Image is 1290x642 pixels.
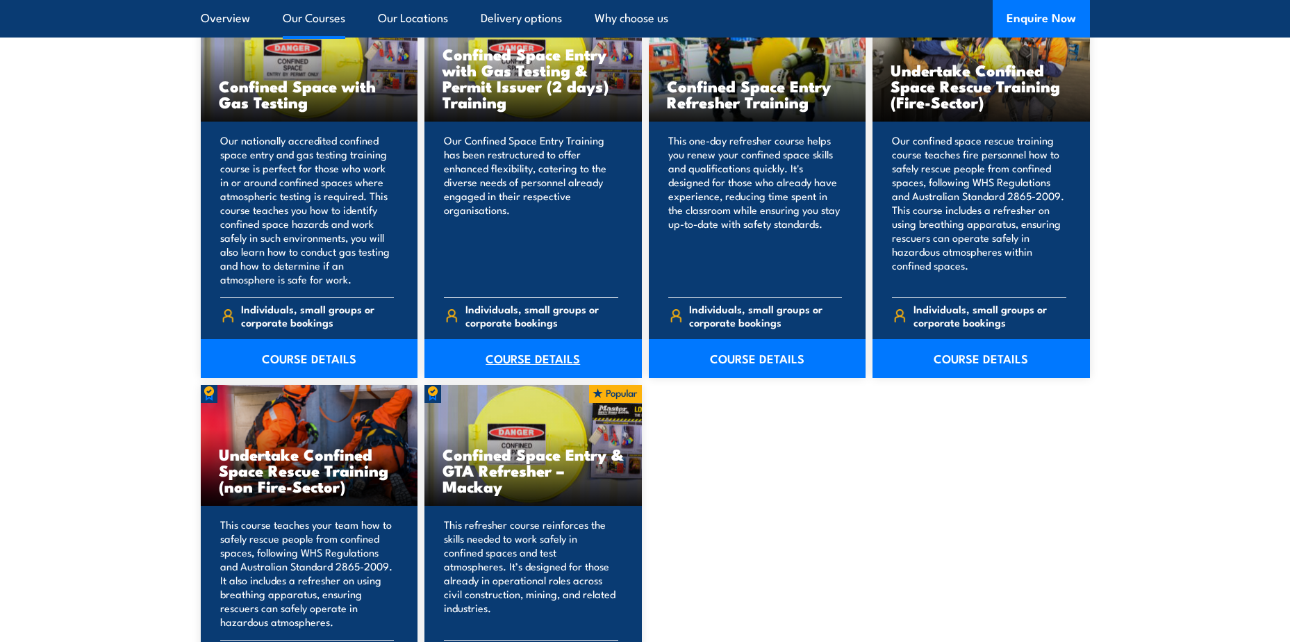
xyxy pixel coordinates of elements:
span: Individuals, small groups or corporate bookings [465,302,618,329]
p: Our nationally accredited confined space entry and gas testing training course is perfect for tho... [220,133,395,286]
p: This refresher course reinforces the skills needed to work safely in confined spaces and test atm... [444,518,618,629]
p: Our confined space rescue training course teaches fire personnel how to safely rescue people from... [892,133,1066,286]
h3: Confined Space with Gas Testing [219,78,400,110]
span: Individuals, small groups or corporate bookings [689,302,842,329]
p: This one-day refresher course helps you renew your confined space skills and qualifications quick... [668,133,843,286]
p: This course teaches your team how to safely rescue people from confined spaces, following WHS Reg... [220,518,395,629]
p: Our Confined Space Entry Training has been restructured to offer enhanced flexibility, catering t... [444,133,618,286]
span: Individuals, small groups or corporate bookings [241,302,394,329]
h3: Undertake Confined Space Rescue Training (Fire-Sector) [891,62,1072,110]
a: COURSE DETAILS [649,339,866,378]
span: Individuals, small groups or corporate bookings [913,302,1066,329]
a: COURSE DETAILS [201,339,418,378]
h3: Confined Space Entry Refresher Training [667,78,848,110]
h3: Confined Space Entry & GTA Refresher – Mackay [443,446,624,494]
h3: Confined Space Entry with Gas Testing & Permit Issuer (2 days) Training [443,46,624,110]
h3: Undertake Confined Space Rescue Training (non Fire-Sector) [219,446,400,494]
a: COURSE DETAILS [873,339,1090,378]
a: COURSE DETAILS [424,339,642,378]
